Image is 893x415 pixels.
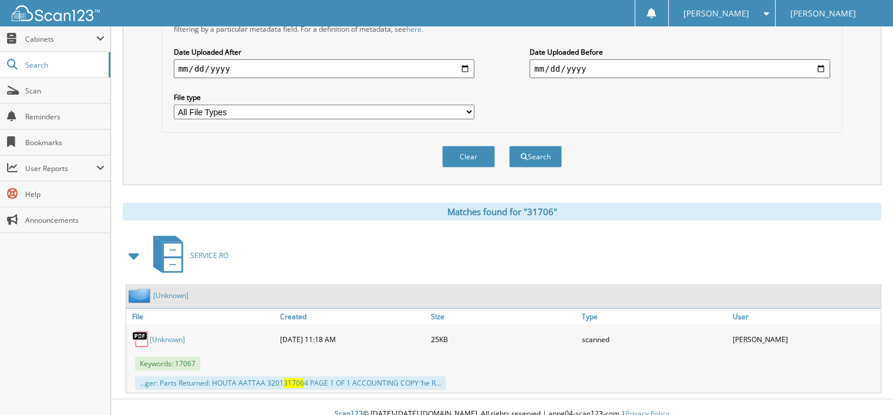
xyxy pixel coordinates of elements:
span: Search [25,60,103,70]
iframe: Chat Widget [834,359,893,415]
a: SERVICE RO [146,232,228,279]
a: File [126,309,277,324]
span: Reminders [25,112,105,122]
span: [PERSON_NAME] [683,10,749,17]
button: Search [509,146,562,168]
span: Scan [25,86,105,96]
span: Help [25,189,105,199]
label: Date Uploaded After [174,47,474,57]
a: Type [579,309,730,324]
div: 25KB [428,327,579,351]
button: Clear [442,146,495,168]
span: SERVICE RO [190,250,228,260]
span: Bookmarks [25,138,105,148]
div: [DATE] 11:18 AM [277,327,428,351]
a: User [730,309,881,324]
div: ...ger: Parts Returned: HOUTA AATTAA 3201 4 PAGE 1 OF 1 ACCOUNTING COPY ‘he R... [135,376,446,390]
img: PDF.png [132,330,150,348]
img: scan123-logo-white.svg [12,5,100,21]
a: Size [428,309,579,324]
a: [Unknown] [150,334,185,344]
input: end [530,59,830,78]
a: here [406,24,422,34]
a: Created [277,309,428,324]
span: Keywords: 17067 [135,357,200,370]
img: folder2.png [129,288,153,303]
div: Matches found for "31706" [123,203,881,220]
span: 31706 [284,378,304,388]
span: User Reports [25,163,96,173]
span: Cabinets [25,34,96,44]
span: Announcements [25,215,105,225]
a: [Unknown] [153,290,188,300]
label: File type [174,92,474,102]
span: [PERSON_NAME] [790,10,856,17]
div: scanned [579,327,730,351]
label: Date Uploaded Before [530,47,830,57]
div: [PERSON_NAME] [730,327,881,351]
input: start [174,59,474,78]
